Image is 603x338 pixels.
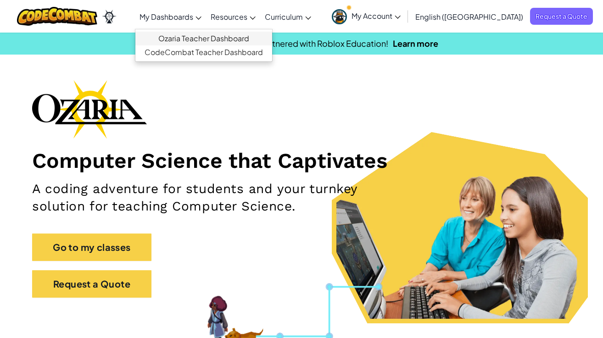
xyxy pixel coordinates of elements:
[352,11,401,21] span: My Account
[32,80,147,139] img: Ozaria branding logo
[530,8,593,25] a: Request a Quote
[32,270,151,298] a: Request a Quote
[393,38,438,49] a: Learn more
[135,45,272,59] a: CodeCombat Teacher Dashboard
[211,12,247,22] span: Resources
[327,2,405,31] a: My Account
[260,4,316,29] a: Curriculum
[135,32,272,45] a: Ozaria Teacher Dashboard
[32,148,571,173] h1: Computer Science that Captivates
[140,12,193,22] span: My Dashboards
[265,12,303,22] span: Curriculum
[165,38,388,49] span: NEW! CodeCombat has partnered with Roblox Education!
[411,4,528,29] a: English ([GEOGRAPHIC_DATA])
[135,4,206,29] a: My Dashboards
[32,233,151,261] a: Go to my classes
[415,12,523,22] span: English ([GEOGRAPHIC_DATA])
[102,10,117,23] img: Ozaria
[32,180,393,215] h2: A coding adventure for students and your turnkey solution for teaching Computer Science.
[206,4,260,29] a: Resources
[332,9,347,24] img: avatar
[17,7,97,26] img: CodeCombat logo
